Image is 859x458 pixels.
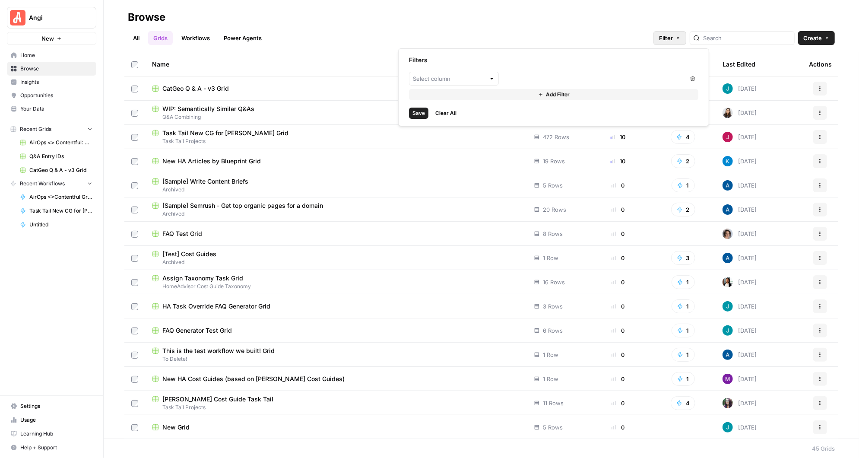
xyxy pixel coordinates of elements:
[543,350,558,359] span: 1 Row
[162,84,229,93] span: CatGeo Q & A - v3 Grid
[16,204,96,218] a: Task Tail New CG for [PERSON_NAME]
[543,229,563,238] span: 8 Rows
[16,218,96,232] a: Untitled
[543,254,558,262] span: 1 Row
[152,210,520,218] span: Archived
[435,109,456,117] span: Clear All
[723,108,733,118] img: 7ksfhdpygcujm3q3mry95x5ry63t
[593,399,643,407] div: 0
[432,108,460,119] button: Clear All
[152,258,520,266] span: Archived
[152,177,520,194] a: [Sample] Write Content BriefsArchived
[671,396,695,410] button: 4
[152,355,520,363] span: To Delete!
[152,347,520,363] a: This is the test workflow we built! GridTo Delete!
[152,157,520,165] a: New HA Articles by Blueprint Grid
[723,350,757,360] div: [DATE]
[152,137,520,145] span: Task Tail Projects
[723,132,733,142] img: hx1ubs7gwu2kwvex0o4uzrbtenh0
[723,204,757,215] div: [DATE]
[723,108,757,118] div: [DATE]
[543,157,565,165] span: 19 Rows
[723,83,757,94] div: [DATE]
[723,156,733,166] img: 1qz8yyhxcxooj369xy6o715b8lc4
[16,190,96,204] a: AirOps <>Contentful Grouped Answers per Question_Entry ID Grid
[20,78,92,86] span: Insights
[543,375,558,383] span: 1 Row
[219,31,267,45] a: Power Agents
[152,52,520,76] div: Name
[20,430,92,438] span: Learning Hub
[20,444,92,452] span: Help + Support
[723,156,757,166] div: [DATE]
[162,250,216,258] span: [Test] Cost Guides
[543,205,566,214] span: 20 Rows
[162,395,273,404] span: [PERSON_NAME] Cost Guide Task Tail
[593,254,643,262] div: 0
[723,422,733,433] img: gsxx783f1ftko5iaboo3rry1rxa5
[593,157,643,165] div: 10
[7,123,96,136] button: Recent Grids
[593,423,643,432] div: 0
[7,7,96,29] button: Workspace: Angi
[29,153,92,160] span: Q&A Entry IDs
[723,229,757,239] div: [DATE]
[412,109,425,117] span: Save
[7,413,96,427] a: Usage
[41,34,54,43] span: New
[152,395,520,411] a: [PERSON_NAME] Cost Guide Task TailTask Tail Projects
[7,32,96,45] button: New
[803,34,822,42] span: Create
[16,136,96,149] a: AirOps <> Contentful: Create FAQ List 2 Grid
[723,277,733,287] img: xqjo96fmx1yk2e67jao8cdkou4un
[543,326,563,335] span: 6 Rows
[29,207,92,215] span: Task Tail New CG for [PERSON_NAME]
[543,133,569,141] span: 472 Rows
[7,89,96,102] a: Opportunities
[593,326,643,335] div: 0
[409,108,428,119] button: Save
[152,129,520,145] a: Task Tail New CG for [PERSON_NAME] GridTask Tail Projects
[20,402,92,410] span: Settings
[29,221,92,229] span: Untitled
[152,404,520,411] span: Task Tail Projects
[29,139,92,146] span: AirOps <> Contentful: Create FAQ List 2 Grid
[162,347,275,355] span: This is the test workflow we built! Grid
[152,283,520,290] span: HomeAdvisor Cost Guide Taxonomy
[162,177,248,186] span: [Sample] Write Content Briefs
[152,274,520,290] a: Assign Taxonomy Task GridHomeAdvisor Cost Guide Taxonomy
[546,91,570,99] span: Add Filter
[398,48,709,126] div: Filter
[723,422,757,433] div: [DATE]
[543,302,563,311] span: 3 Rows
[16,163,96,177] a: CatGeo Q & A - v3 Grid
[672,275,695,289] button: 1
[723,229,733,239] img: jjwggzhotpi0ex40wwa3kcfvp0m0
[162,274,243,283] span: Assign Taxonomy Task Grid
[7,75,96,89] a: Insights
[798,31,835,45] button: Create
[176,31,215,45] a: Workflows
[7,62,96,76] a: Browse
[128,31,145,45] a: All
[659,34,673,42] span: Filter
[7,102,96,116] a: Your Data
[152,201,520,218] a: [Sample] Semrush - Get top organic pages for a domainArchived
[409,89,698,100] button: Add Filter
[152,84,520,93] a: CatGeo Q & A - v3 Grid
[402,52,705,68] div: Filters
[723,301,733,312] img: gsxx783f1ftko5iaboo3rry1rxa5
[152,105,520,121] a: WIP: Semantically Similar Q&AsQ&A Combining
[723,132,757,142] div: [DATE]
[593,350,643,359] div: 0
[162,302,270,311] span: HA Task Override FAQ Generator Grid
[162,423,190,432] span: New Grid
[723,374,757,384] div: [DATE]
[152,250,520,266] a: [Test] Cost GuidesArchived
[7,427,96,441] a: Learning Hub
[672,178,695,192] button: 1
[7,399,96,413] a: Settings
[723,301,757,312] div: [DATE]
[672,299,695,313] button: 1
[29,166,92,174] span: CatGeo Q & A - v3 Grid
